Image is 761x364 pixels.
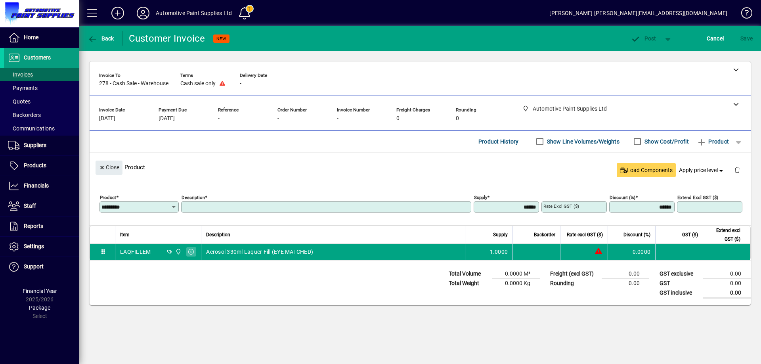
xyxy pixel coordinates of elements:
span: Back [88,35,114,42]
button: Profile [130,6,156,20]
button: Save [738,31,755,46]
a: Products [4,156,79,176]
app-page-header-button: Delete [728,166,747,173]
span: 1.0000 [490,248,508,256]
span: Suppliers [24,142,46,148]
td: 0.0000 M³ [492,269,540,278]
div: Automotive Paint Supplies Ltd [156,7,232,19]
button: Cancel [705,31,726,46]
a: Suppliers [4,136,79,155]
span: GST ($) [682,230,698,239]
span: Description [206,230,230,239]
a: Home [4,28,79,48]
span: Automotive Paint Supplies Ltd [173,247,182,256]
mat-label: Description [182,194,205,200]
td: GST [656,278,703,288]
app-page-header-button: Close [94,164,124,171]
span: Settings [24,243,44,249]
span: 278 - Cash Sale - Warehouse [99,80,168,87]
mat-label: Supply [474,194,487,200]
span: Item [120,230,130,239]
span: 0 [396,115,400,122]
a: Settings [4,237,79,257]
a: Quotes [4,95,79,108]
td: Total Weight [445,278,492,288]
span: [DATE] [99,115,115,122]
button: Close [96,161,122,175]
td: GST exclusive [656,269,703,278]
td: 0.00 [703,288,751,298]
span: NEW [216,36,226,41]
td: 0.00 [602,278,649,288]
div: Customer Invoice [129,32,205,45]
span: Load Components [620,166,673,174]
td: GST inclusive [656,288,703,298]
td: 0.00 [703,269,751,278]
span: - [218,115,220,122]
button: Load Components [617,163,676,177]
a: Payments [4,81,79,95]
span: Product History [478,135,519,148]
span: [DATE] [159,115,175,122]
span: Products [24,162,46,169]
span: ave [740,32,753,45]
span: Communications [8,125,55,132]
span: Home [24,34,38,40]
span: Aerosol 330ml Laquer Fill (EYE MATCHED) [206,248,313,256]
span: Staff [24,203,36,209]
span: Product [697,135,729,148]
mat-label: Extend excl GST ($) [677,194,718,200]
a: Support [4,257,79,277]
a: Invoices [4,68,79,81]
button: Add [105,6,130,20]
a: Reports [4,216,79,236]
span: Invoices [8,71,33,78]
td: 0.00 [602,269,649,278]
button: Product [693,134,733,149]
span: Rate excl GST ($) [567,230,603,239]
span: ost [631,35,656,42]
span: - [240,80,241,87]
td: Rounding [546,278,602,288]
button: Apply price level [676,163,728,177]
a: Staff [4,196,79,216]
span: 0 [456,115,459,122]
mat-label: Discount (%) [610,194,635,200]
span: Close [99,161,119,174]
div: [PERSON_NAME] [PERSON_NAME][EMAIL_ADDRESS][DOMAIN_NAME] [549,7,727,19]
td: Freight (excl GST) [546,269,602,278]
span: Support [24,263,44,270]
span: Cash sale only [180,80,216,87]
span: Financial Year [23,288,57,294]
td: 0.00 [703,278,751,288]
span: S [740,35,744,42]
label: Show Cost/Profit [643,138,689,146]
div: Product [90,153,751,182]
span: Cancel [707,32,724,45]
div: LAQFILLEM [120,248,151,256]
button: Post [627,31,660,46]
a: Knowledge Base [735,2,751,27]
td: Total Volume [445,269,492,278]
span: Customers [24,54,51,61]
app-page-header-button: Back [79,31,123,46]
label: Show Line Volumes/Weights [545,138,620,146]
mat-label: Product [100,194,116,200]
a: Communications [4,122,79,135]
span: Backorder [534,230,555,239]
td: 0.0000 [608,244,655,260]
button: Back [86,31,116,46]
span: Extend excl GST ($) [708,226,740,243]
a: Backorders [4,108,79,122]
button: Product History [475,134,522,149]
span: Backorders [8,112,41,118]
mat-label: Rate excl GST ($) [543,203,579,209]
td: 0.0000 Kg [492,278,540,288]
span: Apply price level [679,166,725,174]
button: Delete [728,161,747,180]
span: Package [29,305,50,311]
span: - [337,115,338,122]
span: Payments [8,85,38,91]
span: Financials [24,182,49,189]
span: P [644,35,648,42]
